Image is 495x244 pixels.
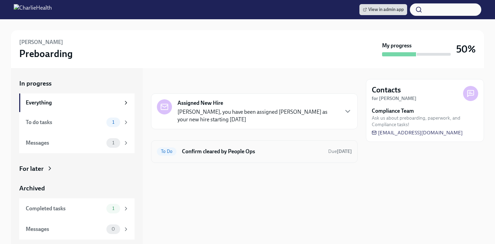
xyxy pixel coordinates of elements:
a: For later [19,164,135,173]
span: Ask us about preboarding, paperwork, and Compliance tasks! [372,115,478,128]
a: In progress [19,79,135,88]
span: 0 [107,226,119,232]
strong: Compliance Team [372,107,414,115]
div: Everything [26,99,120,107]
span: Due [328,148,352,154]
div: To do tasks [26,119,104,126]
p: [PERSON_NAME], you have been assigned [PERSON_NAME] as your new hire starting [DATE] [177,108,338,123]
a: Completed tasks1 [19,198,135,219]
strong: My progress [382,42,412,49]
strong: [DATE] [337,148,352,154]
a: Archived [19,184,135,193]
span: View in admin app [363,6,404,13]
a: Messages1 [19,133,135,153]
strong: Assigned New Hire [177,99,223,107]
h4: Contacts [372,85,401,95]
div: Messages [26,139,104,147]
h6: [PERSON_NAME] [19,38,63,46]
img: CharlieHealth [14,4,52,15]
span: 1 [108,120,118,125]
div: In progress [151,79,183,88]
h3: Preboarding [19,47,73,60]
div: Completed tasks [26,205,104,212]
span: 1 [108,206,118,211]
strong: for [PERSON_NAME] [372,96,416,101]
span: 1 [108,140,118,145]
span: September 7th, 2025 09:00 [328,148,352,155]
a: To DoConfirm cleared by People OpsDue[DATE] [157,146,352,157]
div: For later [19,164,44,173]
h6: Confirm cleared by People Ops [182,148,323,155]
h3: 50% [456,43,476,55]
span: To Do [157,149,176,154]
div: Messages [26,225,104,233]
a: Everything [19,93,135,112]
a: [EMAIL_ADDRESS][DOMAIN_NAME] [372,129,463,136]
a: View in admin app [359,4,407,15]
a: To do tasks1 [19,112,135,133]
a: Messages0 [19,219,135,240]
